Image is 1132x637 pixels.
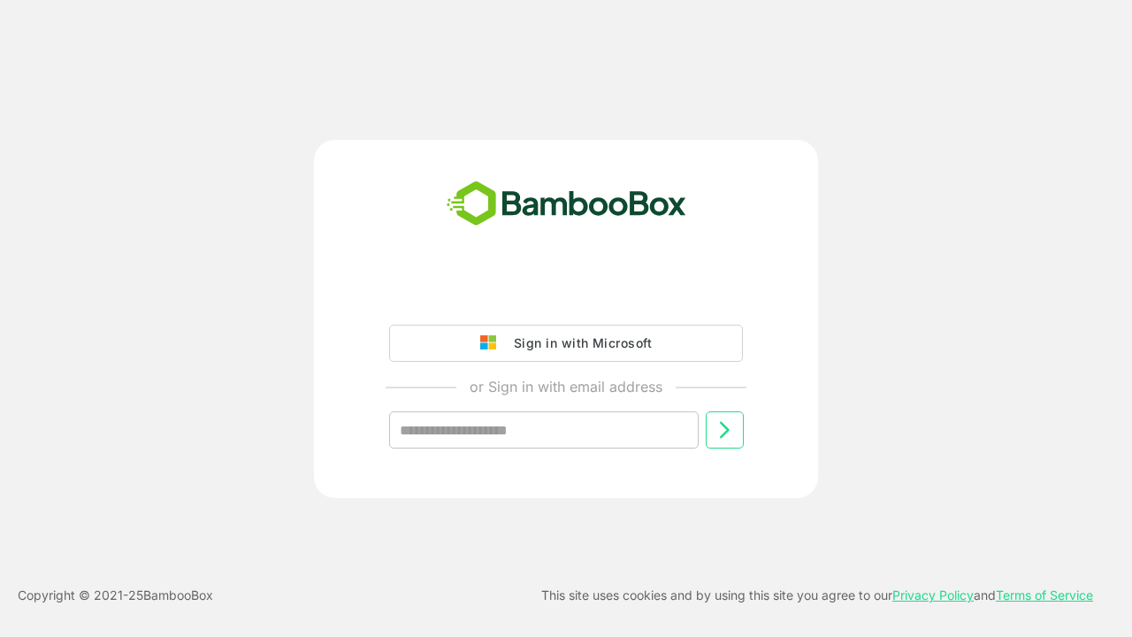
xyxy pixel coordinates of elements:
button: Sign in with Microsoft [389,325,743,362]
img: bamboobox [437,175,696,234]
img: google [480,335,505,351]
a: Terms of Service [996,587,1093,602]
a: Privacy Policy [892,587,974,602]
div: Sign in with Microsoft [505,332,652,355]
p: This site uses cookies and by using this site you agree to our and [541,585,1093,606]
p: Copyright © 2021- 25 BambooBox [18,585,213,606]
p: or Sign in with email address [470,376,662,397]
